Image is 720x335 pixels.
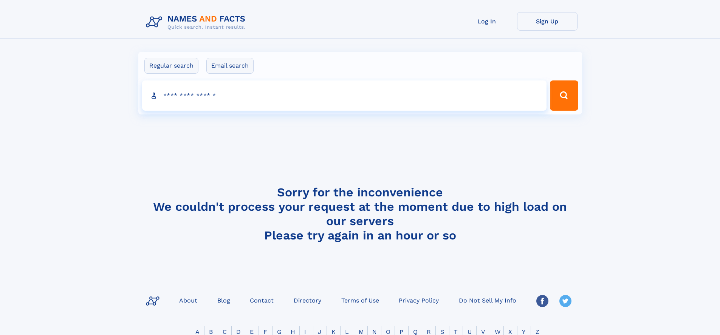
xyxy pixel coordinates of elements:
a: Contact [247,295,277,306]
button: Search Button [550,80,578,111]
a: Do Not Sell My Info [456,295,519,306]
img: Twitter [559,295,571,307]
img: Logo Names and Facts [143,12,252,32]
a: Terms of Use [338,295,382,306]
a: Blog [214,295,233,306]
a: Log In [457,12,517,31]
label: Email search [206,58,254,74]
label: Regular search [144,58,198,74]
img: Facebook [536,295,548,307]
a: Sign Up [517,12,578,31]
a: About [176,295,200,306]
a: Privacy Policy [396,295,442,306]
h4: Sorry for the inconvenience We couldn't process your request at the moment due to high load on ou... [143,185,578,242]
input: search input [142,80,547,111]
a: Directory [291,295,324,306]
